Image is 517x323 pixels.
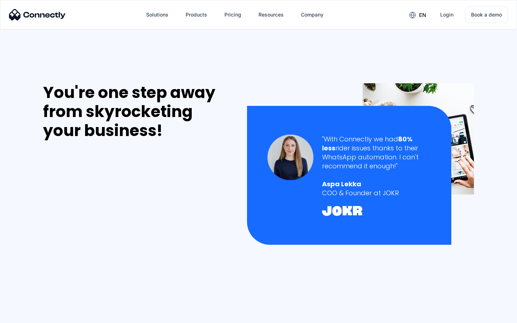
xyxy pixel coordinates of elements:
[419,10,426,20] div: en
[43,149,151,313] iframe: Form 0
[186,10,207,20] div: Products
[322,135,431,171] div: "With Connectly we had rider issues thanks to their WhatsApp automation. I can't recommend it eno...
[322,188,431,197] div: COO & Founder at JOKR
[7,310,43,320] aside: Language selected: English
[224,10,241,20] div: Pricing
[258,10,284,20] div: Resources
[219,6,247,23] a: Pricing
[322,179,361,188] strong: Aspa Lekka
[14,310,43,320] ul: Language list
[465,6,508,23] a: Book a demo
[322,135,413,153] strong: 80% less
[43,83,232,140] div: You're one step away from skyrocketing your business!
[9,9,66,20] img: Connectly Logo
[146,10,168,20] div: Solutions
[301,10,323,20] div: Company
[440,10,453,20] div: Login
[434,6,459,23] a: Login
